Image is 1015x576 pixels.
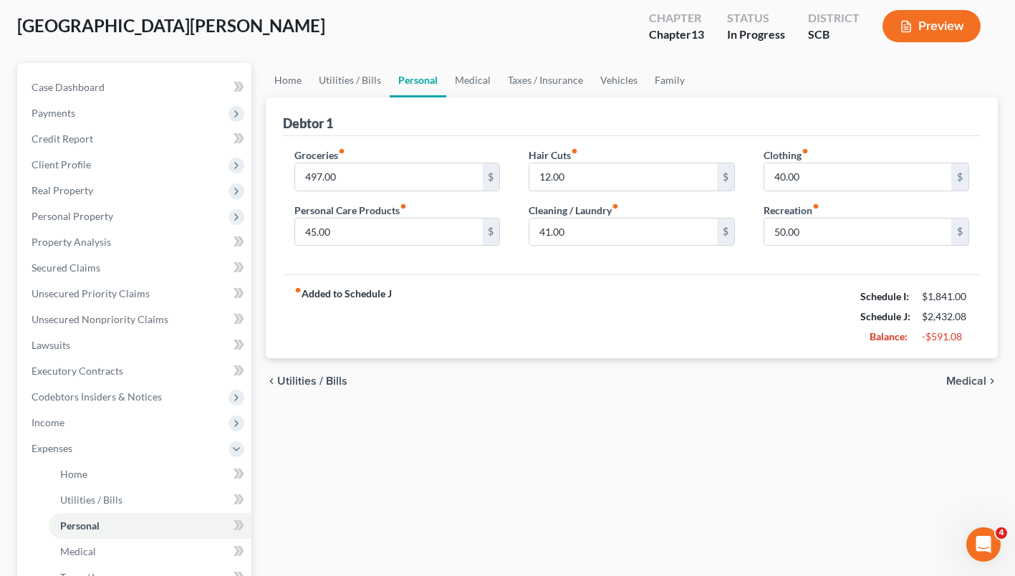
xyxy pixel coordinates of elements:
[32,158,91,171] span: Client Profile
[32,184,93,196] span: Real Property
[338,148,345,155] i: fiber_manual_record
[277,375,347,387] span: Utilities / Bills
[529,163,716,191] input: --
[649,10,704,27] div: Chapter
[764,203,819,218] label: Recreation
[20,75,251,100] a: Case Dashboard
[266,63,310,97] a: Home
[266,375,347,387] button: chevron_left Utilities / Bills
[717,163,734,191] div: $
[32,287,150,299] span: Unsecured Priority Claims
[32,313,168,325] span: Unsecured Nonpriority Claims
[946,375,986,387] span: Medical
[310,63,390,97] a: Utilities / Bills
[529,219,716,246] input: --
[20,332,251,358] a: Lawsuits
[529,148,578,163] label: Hair Cuts
[764,163,951,191] input: --
[483,219,500,246] div: $
[951,163,968,191] div: $
[571,148,578,155] i: fiber_manual_record
[764,148,809,163] label: Clothing
[294,203,407,218] label: Personal Care Products
[612,203,619,210] i: fiber_manual_record
[20,307,251,332] a: Unsecured Nonpriority Claims
[592,63,646,97] a: Vehicles
[764,219,951,246] input: --
[49,461,251,487] a: Home
[691,27,704,41] span: 13
[860,290,909,302] strong: Schedule I:
[32,107,75,119] span: Payments
[727,27,785,43] div: In Progress
[922,289,969,304] div: $1,841.00
[49,539,251,565] a: Medical
[966,527,1001,562] iframe: Intercom live chat
[529,203,619,218] label: Cleaning / Laundry
[60,519,100,532] span: Personal
[294,287,302,294] i: fiber_manual_record
[922,330,969,344] div: -$591.08
[483,163,500,191] div: $
[951,219,968,246] div: $
[295,219,482,246] input: --
[60,494,122,506] span: Utilities / Bills
[32,236,111,248] span: Property Analysis
[922,309,969,324] div: $2,432.08
[295,163,482,191] input: --
[400,203,407,210] i: fiber_manual_record
[20,255,251,281] a: Secured Claims
[20,126,251,152] a: Credit Report
[32,81,105,93] span: Case Dashboard
[20,229,251,255] a: Property Analysis
[17,15,325,36] span: [GEOGRAPHIC_DATA][PERSON_NAME]
[808,27,860,43] div: SCB
[946,375,998,387] button: Medical chevron_right
[986,375,998,387] i: chevron_right
[32,390,162,403] span: Codebtors Insiders & Notices
[446,63,499,97] a: Medical
[20,281,251,307] a: Unsecured Priority Claims
[870,330,908,342] strong: Balance:
[32,416,64,428] span: Income
[996,527,1007,539] span: 4
[60,545,96,557] span: Medical
[499,63,592,97] a: Taxes / Insurance
[649,27,704,43] div: Chapter
[390,63,446,97] a: Personal
[812,203,819,210] i: fiber_manual_record
[717,219,734,246] div: $
[32,365,123,377] span: Executory Contracts
[49,513,251,539] a: Personal
[802,148,809,155] i: fiber_manual_record
[808,10,860,27] div: District
[266,375,277,387] i: chevron_left
[20,358,251,384] a: Executory Contracts
[294,287,392,347] strong: Added to Schedule J
[32,339,70,351] span: Lawsuits
[283,115,333,132] div: Debtor 1
[32,261,100,274] span: Secured Claims
[727,10,785,27] div: Status
[32,133,93,145] span: Credit Report
[32,442,72,454] span: Expenses
[882,10,981,42] button: Preview
[294,148,345,163] label: Groceries
[49,487,251,513] a: Utilities / Bills
[60,468,87,480] span: Home
[860,310,910,322] strong: Schedule J:
[32,210,113,222] span: Personal Property
[646,63,693,97] a: Family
